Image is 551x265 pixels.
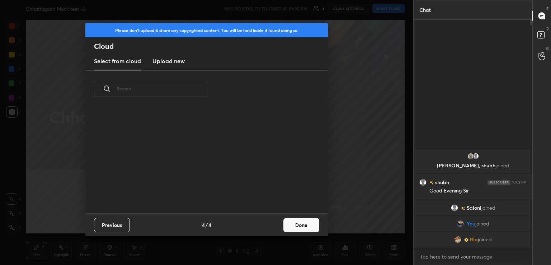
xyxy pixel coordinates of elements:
img: default.png [472,153,479,160]
span: Saloni [467,205,481,211]
h3: Select from cloud [94,57,141,65]
button: Done [283,218,319,232]
p: T [547,6,549,11]
h4: 4 [208,221,211,229]
img: no-rating-badge.077c3623.svg [461,206,465,210]
div: 10:02 PM [512,180,527,185]
img: Learner_Badge_beginner_1_8b307cf2a0.svg [464,238,468,242]
p: G [546,46,549,51]
span: joined [475,221,489,227]
span: joined [478,237,492,242]
p: D [546,26,549,31]
img: no-rating-badge.077c3623.svg [429,181,434,185]
img: default.png [419,179,427,186]
button: Previous [94,218,130,232]
span: You [467,221,475,227]
span: joined [481,205,495,211]
div: Good Evening Sir [429,187,527,195]
h6: shubh [434,178,449,186]
span: Ria [470,237,478,242]
div: grid [414,148,532,248]
h2: Cloud [94,42,328,51]
span: joined [495,162,509,169]
p: [PERSON_NAME], shubh [420,163,526,168]
h3: Upload new [152,57,185,65]
div: grid [85,105,319,213]
img: 0ee430d530ea4eab96c2489b3c8ae121.jpg [457,220,464,227]
img: 9c49796db0424d3e93502d3a13e5df49.jpg [454,236,461,243]
h4: / [206,221,208,229]
p: Chat [414,0,437,19]
img: 4P8fHbbgJtejmAAAAAElFTkSuQmCC [488,180,510,185]
h4: 4 [202,221,205,229]
div: Please don't upload & share any copyrighted content. You will be held liable if found doing so. [85,23,328,37]
img: default.png [451,204,458,211]
img: 38342b2b5f884f78b0270af3ff44f014.jpg [467,153,474,160]
input: Search [117,73,207,104]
